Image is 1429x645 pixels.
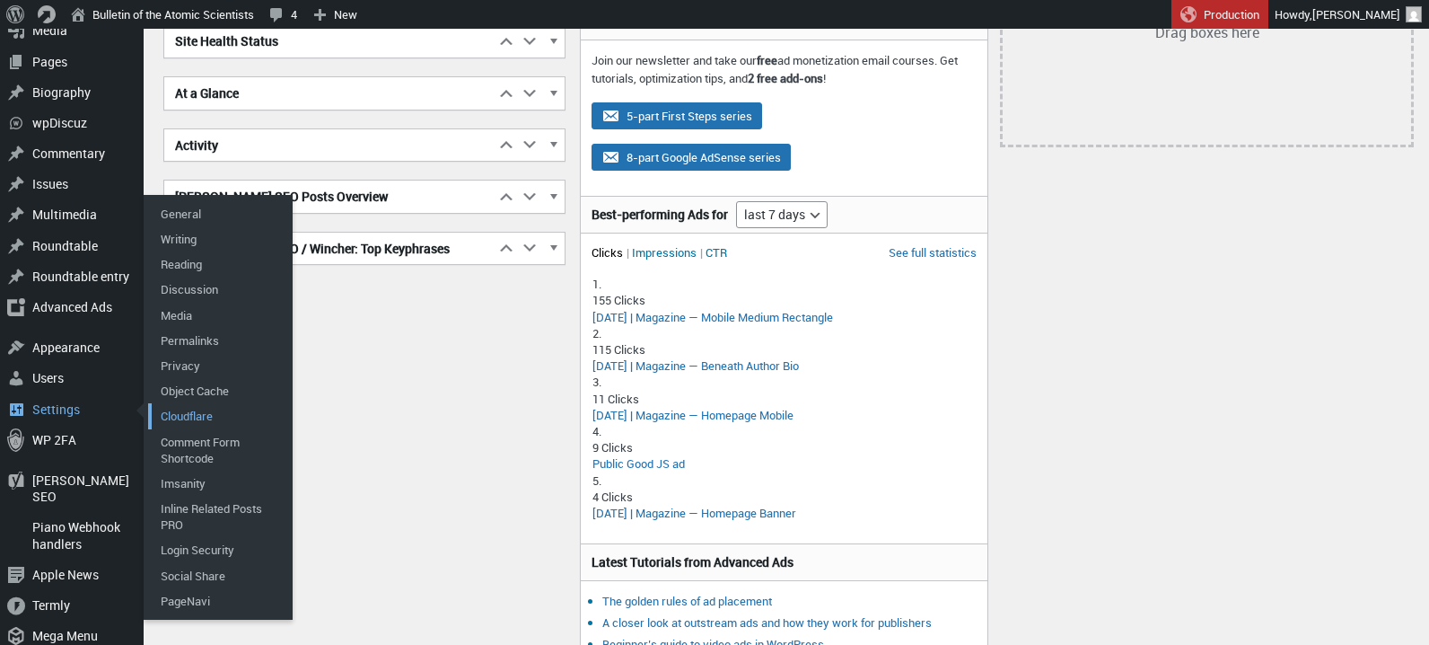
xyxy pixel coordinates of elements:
a: Imsanity [148,471,292,496]
div: 115 Clicks [592,341,976,358]
h3: Latest Tutorials from Advanced Ads [592,553,977,571]
a: [DATE] | Magazine — Beneath Author Bio [592,358,799,374]
h2: At a Glance [164,77,495,110]
a: Public Good JS ad [592,455,685,472]
a: See full statistics [889,244,977,261]
a: Login Security [148,537,292,562]
div: 155 Clicks [592,292,976,308]
li: Clicks [592,244,629,261]
div: 11 Clicks [592,391,976,407]
a: PageNavi [148,588,292,614]
h2: [PERSON_NAME] SEO Posts Overview [164,181,495,213]
h3: Best-performing Ads for [592,206,728,224]
a: Privacy [148,353,292,378]
a: Media [148,303,292,328]
h2: Site Health Status [164,25,495,57]
a: Comment Form Shortcode [148,429,292,471]
button: 8-part Google AdSense series [592,144,791,171]
div: 2. [592,325,976,341]
a: Permalinks [148,328,292,353]
a: [DATE] | Magazine — Homepage Mobile [592,407,793,423]
a: Writing [148,226,292,252]
div: 3. [592,374,976,390]
div: 9 Clicks [592,439,976,455]
a: A closer look at outstream ads and how they work for publishers [602,614,932,631]
button: 5-part First Steps series [592,102,762,129]
strong: free [757,52,777,68]
div: 4 Clicks [592,489,976,505]
a: General [148,201,292,226]
div: 4. [592,423,976,439]
li: Impressions [632,244,703,261]
div: 1. [592,276,976,292]
a: [DATE] | Magazine — Mobile Medium Rectangle [592,309,833,325]
a: Inline Related Posts PRO [148,496,292,537]
strong: 2 free add-ons [748,70,823,86]
a: Social Share [148,563,292,588]
a: The golden rules of ad placement [602,593,772,609]
li: CTR [706,244,727,261]
a: [DATE] | Magazine — Homepage Banner [592,505,796,521]
p: Join our newsletter and take our ad monetization email courses. Get tutorials, optimization tips,... [592,52,977,87]
a: Reading [148,252,292,277]
a: Cloudflare [148,403,292,429]
a: Object Cache [148,378,292,403]
h2: [PERSON_NAME] SEO / Wincher: Top Keyphrases [164,233,495,265]
div: 5. [592,473,976,489]
h2: Activity [164,129,495,162]
a: Discussion [148,277,292,302]
span: [PERSON_NAME] [1312,6,1400,22]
